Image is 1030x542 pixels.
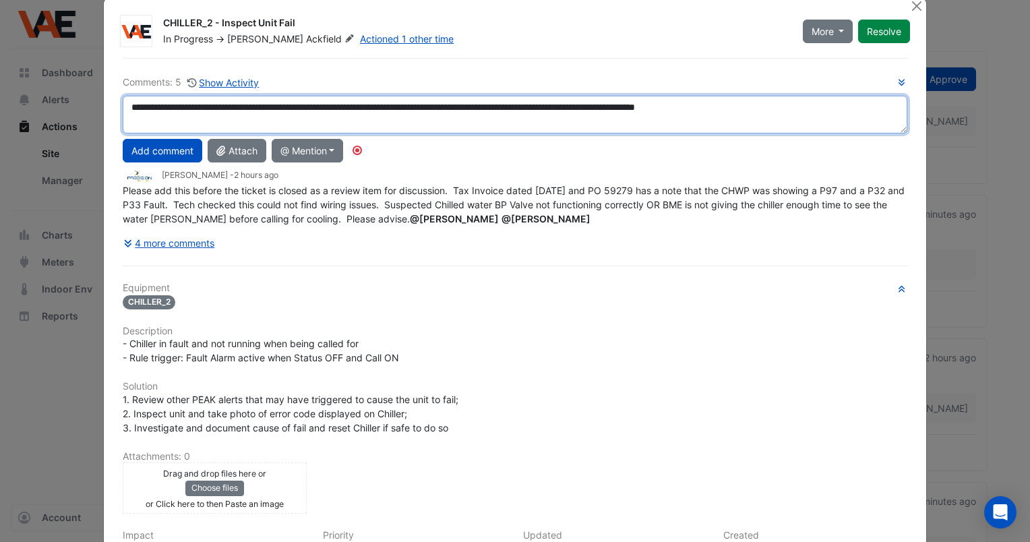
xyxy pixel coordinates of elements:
[812,24,834,38] span: More
[123,169,156,183] img: Precision Group
[234,170,278,180] span: 2025-10-07 13:15:01
[123,231,216,255] button: 4 more comments
[123,530,307,541] h6: Impact
[185,481,244,495] button: Choose files
[163,33,213,44] span: In Progress
[163,469,266,479] small: Drag and drop files here or
[163,16,787,32] div: CHILLER_2 - Inspect Unit Fail
[121,25,152,38] img: VAE Group
[208,139,266,162] button: Attach
[984,496,1017,529] div: Open Intercom Messenger
[123,451,907,462] h6: Attachments: 0
[123,282,907,294] h6: Equipment
[123,185,907,224] span: Please add this before the ticket is closed as a review item for discussion. Tax Invoice dated [D...
[360,33,454,44] a: Actioned 1 other time
[351,144,363,156] div: Tooltip anchor
[123,295,176,309] span: CHILLER_2
[523,530,707,541] h6: Updated
[216,33,224,44] span: ->
[123,381,907,392] h6: Solution
[123,394,461,433] span: 1. Review other PEAK alerts that may have triggered to cause the unit to fail; 2. Inspect unit an...
[803,20,853,43] button: More
[723,530,907,541] h6: Created
[123,139,202,162] button: Add comment
[858,20,910,43] button: Resolve
[272,139,344,162] button: @ Mention
[123,338,399,363] span: - Chiller in fault and not running when being called for - Rule trigger: Fault Alarm active when ...
[162,169,278,181] small: [PERSON_NAME] -
[306,32,357,46] span: Ackfield
[123,75,260,90] div: Comments: 5
[187,75,260,90] button: Show Activity
[227,33,303,44] span: [PERSON_NAME]
[323,530,507,541] h6: Priority
[146,499,284,509] small: or Click here to then Paste an image
[123,326,907,337] h6: Description
[502,213,590,224] span: mclaydon@vaegroup.com.au [VAE Group]
[410,213,499,224] span: ccoyle@vaegroup.com.au [VAE Group]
